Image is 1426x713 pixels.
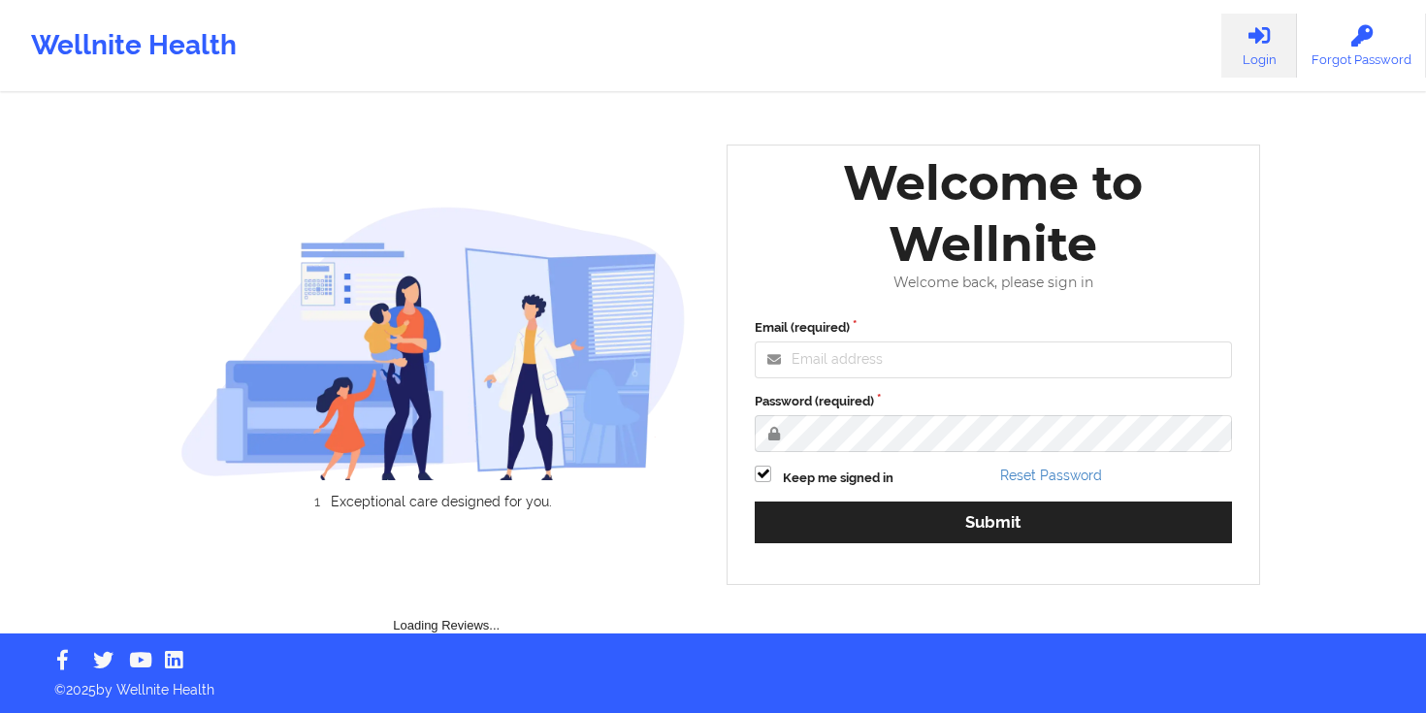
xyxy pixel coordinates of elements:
[1297,14,1426,78] a: Forgot Password
[755,318,1232,338] label: Email (required)
[1000,468,1102,483] a: Reset Password
[741,152,1246,275] div: Welcome to Wellnite
[755,341,1232,378] input: Email address
[180,206,687,480] img: wellnite-auth-hero_200.c722682e.png
[755,392,1232,411] label: Password (required)
[41,666,1385,699] p: © 2025 by Wellnite Health
[741,275,1246,291] div: Welcome back, please sign in
[1221,14,1297,78] a: Login
[755,502,1232,543] button: Submit
[197,494,686,509] li: Exceptional care designed for you.
[783,469,893,488] label: Keep me signed in
[180,542,714,635] div: Loading Reviews...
